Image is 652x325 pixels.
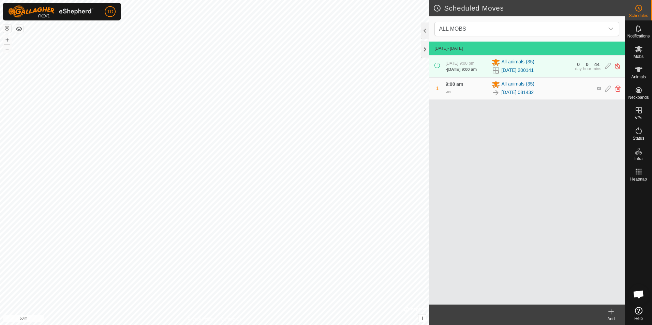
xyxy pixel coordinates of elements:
[575,67,581,71] div: day
[445,81,463,87] span: 9:00 am
[436,86,439,91] span: 1
[593,67,601,71] div: mins
[3,45,11,53] button: –
[445,61,474,66] span: [DATE] 9:00 pm
[583,67,591,71] div: hour
[628,95,649,99] span: Neckbands
[107,8,114,15] span: TD
[421,315,423,321] span: i
[3,25,11,33] button: Reset Map
[221,316,241,322] a: Contact Us
[436,22,604,36] span: ALL MOBS
[630,177,647,181] span: Heatmap
[594,62,600,67] div: 44
[577,62,580,67] div: 0
[439,26,466,32] span: ALL MOBS
[627,34,650,38] span: Notifications
[445,88,450,96] div: -
[447,67,477,72] span: [DATE] 9:00 am
[614,63,621,70] img: Turn off schedule move
[492,89,500,97] img: To
[445,66,477,73] div: -
[8,5,93,18] img: Gallagher Logo
[631,75,646,79] span: Animals
[15,25,23,33] button: Map Layers
[597,85,601,92] span: ∞
[597,316,625,322] div: Add
[634,157,642,161] span: Infra
[635,116,642,120] span: VPs
[434,46,447,51] span: [DATE]
[634,316,643,321] span: Help
[633,136,644,140] span: Status
[501,80,534,89] span: All animals (35)
[418,314,426,322] button: i
[447,46,463,51] span: - [DATE]
[628,284,649,305] a: Open chat
[188,316,213,322] a: Privacy Policy
[629,14,648,18] span: Schedules
[433,4,625,12] h2: Scheduled Moves
[501,89,534,96] a: [DATE] 081432
[586,62,589,67] div: 0
[634,55,643,59] span: Mobs
[604,22,618,36] div: dropdown trigger
[447,89,450,95] span: ∞
[501,58,534,66] span: All animals (35)
[501,67,534,74] a: [DATE] 200141
[625,304,652,323] a: Help
[3,36,11,44] button: +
